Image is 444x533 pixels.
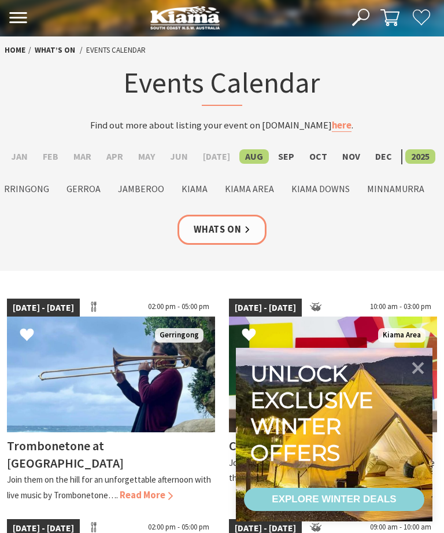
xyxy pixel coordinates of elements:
label: Nov [336,149,366,164]
label: Minnamurra [361,182,430,196]
a: What’s On [35,45,75,56]
h4: Trombonetone at [GEOGRAPHIC_DATA] [7,438,124,471]
div: Unlock exclusive winter offers [250,361,378,466]
a: EXPLORE WINTER DEALS [244,488,424,511]
label: Jun [164,149,194,164]
label: Feb [37,149,64,164]
button: Click to Favourite Trombonetone at Crooked River Estate [8,316,46,356]
span: 10:00 am - 03:00 pm [364,299,437,317]
label: Kiama Downs [286,182,356,196]
label: Aug [239,149,269,164]
label: Sep [272,149,300,164]
span: Kiama Area [378,328,425,343]
a: [DATE] - [DATE] 10:00 am - 03:00 pm Aerial view of a child playing with multi colour shape cut ou... [229,299,437,503]
div: EXPLORE WINTER DEALS [272,488,396,511]
label: 2025 [405,149,435,164]
img: Kiama Logo [150,6,220,30]
span: 02:00 pm - 05:00 pm [142,299,215,317]
label: Jan [5,149,34,164]
label: [DATE] [197,149,236,164]
label: Kiama Area [219,182,280,196]
span: [DATE] - [DATE] [229,299,302,317]
label: Oct [304,149,333,164]
h1: Events Calendar [42,64,402,106]
label: Jamberoo [112,182,170,196]
label: Mar [68,149,97,164]
a: Home [5,45,25,56]
label: Apr [101,149,129,164]
button: Click to Favourite Creative Play Light and Colour [230,316,268,356]
span: [DATE] - [DATE] [7,299,80,317]
li: Events Calendar [86,45,146,57]
span: Gerringong [155,328,203,343]
h4: Creative Play Light and Colour [229,438,394,454]
label: Gerroa [61,182,106,196]
img: Trombonetone [7,317,215,432]
p: Find out more about listing your event on [DOMAIN_NAME] . [42,118,402,134]
p: Join them on the hill for an unforgettable afternoon with live music by Trombonetone…. [7,474,211,501]
label: Kiama [176,182,213,196]
img: Aerial view of a child playing with multi colour shape cut outs as part of Creative Play [229,317,437,432]
label: Dec [369,149,398,164]
label: May [132,149,161,164]
a: [DATE] - [DATE] 02:00 pm - 05:00 pm Trombonetone Gerringong Trombonetone at [GEOGRAPHIC_DATA] Joi... [7,299,215,503]
a: Whats On [177,215,267,245]
span: Read More [120,489,173,501]
a: here [332,119,351,132]
p: Join them for Creative Play, a free interactive experience that invites you to play… [229,457,435,484]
